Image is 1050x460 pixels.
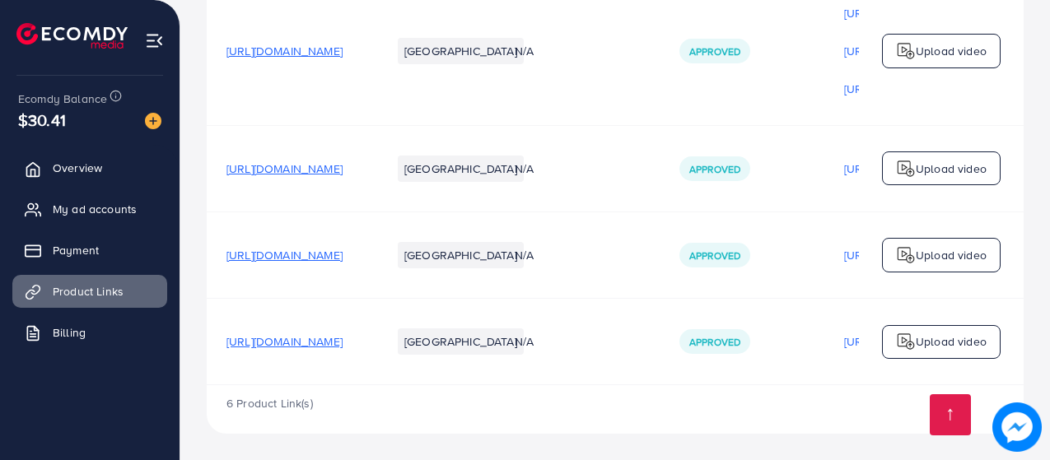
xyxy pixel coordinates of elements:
[12,316,167,349] a: Billing
[398,38,524,64] li: [GEOGRAPHIC_DATA]
[896,332,916,351] img: logo
[18,108,66,132] span: $30.41
[226,43,343,59] span: [URL][DOMAIN_NAME]
[896,159,916,179] img: logo
[398,156,524,182] li: [GEOGRAPHIC_DATA]
[515,247,534,263] span: N/A
[515,160,534,177] span: N/A
[896,41,916,61] img: logo
[18,91,107,107] span: Ecomdy Balance
[844,159,960,179] p: [URL][DOMAIN_NAME]
[844,332,960,351] p: [URL][DOMAIN_NAME]
[689,335,740,349] span: Approved
[53,160,102,176] span: Overview
[916,159,987,179] p: Upload video
[226,247,343,263] span: [URL][DOMAIN_NAME]
[992,402,1042,452] img: image
[226,333,343,350] span: [URL][DOMAIN_NAME]
[145,31,164,50] img: menu
[515,333,534,350] span: N/A
[916,41,987,61] p: Upload video
[12,193,167,225] a: My ad accounts
[844,79,960,99] p: [URL][DOMAIN_NAME]
[12,234,167,267] a: Payment
[689,249,740,263] span: Approved
[226,160,343,177] span: [URL][DOMAIN_NAME]
[145,113,161,129] img: image
[12,275,167,308] a: Product Links
[53,242,99,258] span: Payment
[844,245,960,265] p: [URL][DOMAIN_NAME]
[53,201,137,217] span: My ad accounts
[16,23,128,49] img: logo
[689,44,740,58] span: Approved
[53,324,86,341] span: Billing
[844,3,960,23] p: [URL][DOMAIN_NAME]
[689,162,740,176] span: Approved
[398,242,524,268] li: [GEOGRAPHIC_DATA]
[398,328,524,355] li: [GEOGRAPHIC_DATA]
[916,245,987,265] p: Upload video
[226,395,313,411] span: 6 Product Link(s)
[844,41,960,61] p: [URL][DOMAIN_NAME]
[53,283,124,300] span: Product Links
[12,151,167,184] a: Overview
[515,43,534,59] span: N/A
[916,332,987,351] p: Upload video
[896,245,916,265] img: logo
